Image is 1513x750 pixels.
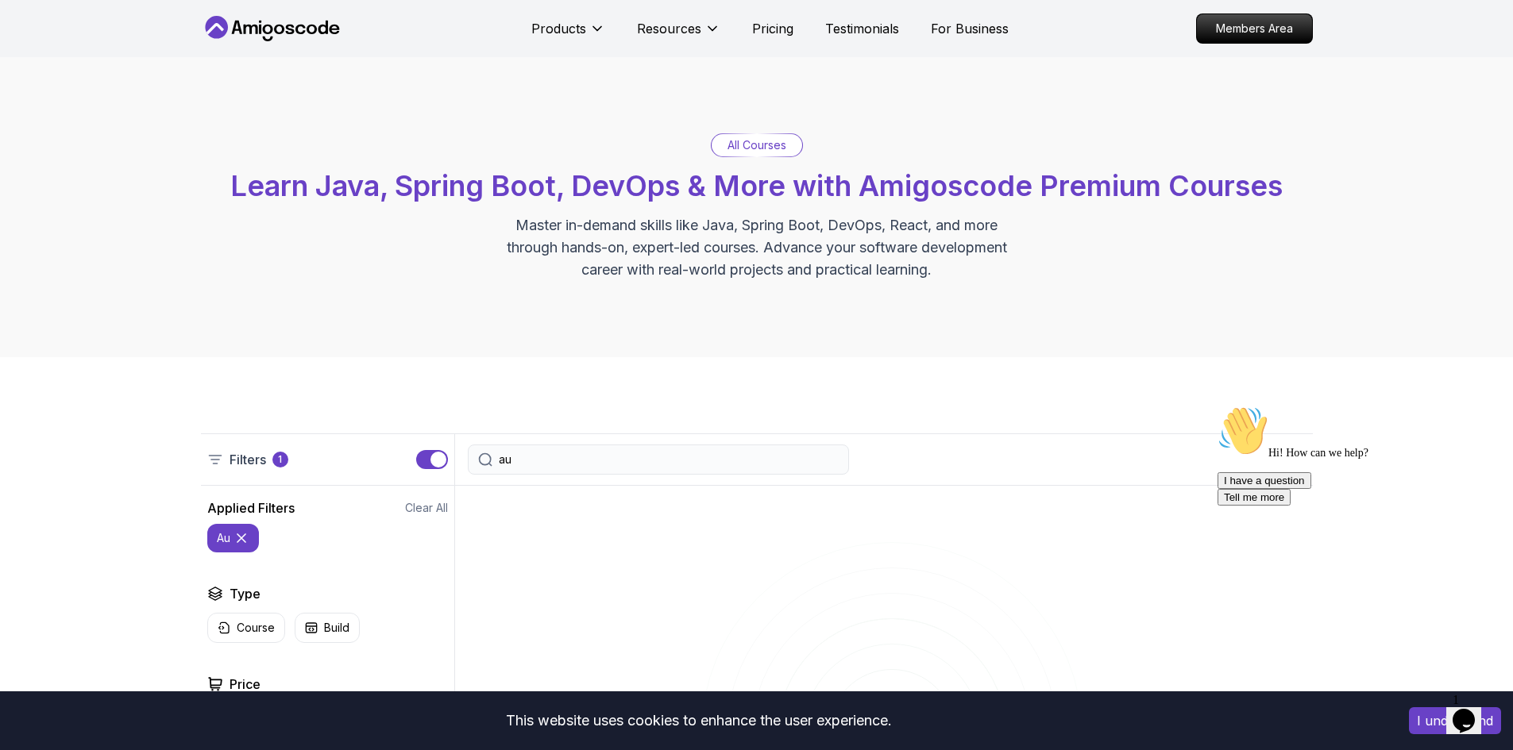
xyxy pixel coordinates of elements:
[6,48,157,60] span: Hi! How can we help?
[295,613,360,643] button: Build
[230,450,266,469] p: Filters
[490,214,1024,281] p: Master in-demand skills like Java, Spring Boot, DevOps, React, and more through hands-on, expert-...
[637,19,701,38] p: Resources
[531,19,586,38] p: Products
[1446,687,1497,734] iframe: chat widget
[531,19,605,51] button: Products
[6,73,100,90] button: I have a question
[637,19,720,51] button: Resources
[825,19,899,38] a: Testimonials
[230,675,261,694] h2: Price
[230,584,261,603] h2: Type
[1409,707,1501,734] button: Accept cookies
[324,620,349,636] p: Build
[6,90,79,106] button: Tell me more
[207,613,285,643] button: Course
[752,19,793,38] a: Pricing
[207,524,259,552] button: au
[1211,399,1497,679] iframe: chat widget
[1197,14,1312,43] p: Members Area
[217,530,230,546] p: au
[6,6,292,106] div: 👋Hi! How can we help?I have a questionTell me more
[237,620,275,636] p: Course
[1196,13,1313,44] a: Members Area
[728,137,786,153] p: All Courses
[405,500,448,516] button: Clear All
[6,6,57,57] img: :wave:
[931,19,1009,38] a: For Business
[12,703,1385,738] div: This website uses cookies to enhance the user experience.
[207,498,295,517] h2: Applied Filters
[499,452,839,467] input: Search Java, React, Spring boot ...
[230,168,1283,203] span: Learn Java, Spring Boot, DevOps & More with Amigoscode Premium Courses
[278,453,282,466] p: 1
